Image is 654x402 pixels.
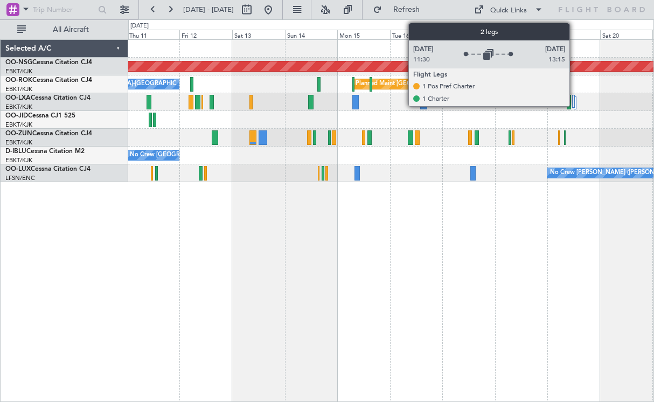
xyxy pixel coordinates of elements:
span: OO-NSG [5,59,32,66]
div: Wed 17 [442,30,495,39]
a: EBKT/KJK [5,85,32,93]
div: Fri 19 [547,30,600,39]
a: OO-ROKCessna Citation CJ4 [5,77,92,84]
a: EBKT/KJK [5,67,32,75]
div: Quick Links [490,5,527,16]
div: Sat 20 [600,30,653,39]
div: [DATE] [130,22,149,31]
input: Trip Number [33,2,95,18]
span: OO-ROK [5,77,32,84]
span: OO-ZUN [5,130,32,137]
div: Fri 12 [179,30,232,39]
div: No Crew [GEOGRAPHIC_DATA] ([GEOGRAPHIC_DATA] National) [130,147,310,163]
div: Mon 15 [337,30,390,39]
a: EBKT/KJK [5,103,32,111]
a: LFSN/ENC [5,174,35,182]
div: Tue 16 [390,30,443,39]
button: Refresh [368,1,433,18]
a: OO-LUXCessna Citation CJ4 [5,166,91,172]
a: EBKT/KJK [5,138,32,147]
a: OO-JIDCessna CJ1 525 [5,113,75,119]
a: OO-NSGCessna Citation CJ4 [5,59,92,66]
span: All Aircraft [28,26,114,33]
a: OO-ZUNCessna Citation CJ4 [5,130,92,137]
a: EBKT/KJK [5,156,32,164]
a: EBKT/KJK [5,121,32,129]
a: OO-LXACessna Citation CJ4 [5,95,91,101]
span: OO-LUX [5,166,31,172]
span: Refresh [384,6,429,13]
span: OO-JID [5,113,28,119]
button: Quick Links [469,1,548,18]
div: Thu 11 [127,30,180,39]
div: Sun 14 [285,30,338,39]
button: All Aircraft [12,21,117,38]
span: OO-LXA [5,95,31,101]
div: Sat 13 [232,30,285,39]
div: Planned Maint [GEOGRAPHIC_DATA] ([GEOGRAPHIC_DATA]) [356,76,525,92]
span: [DATE] - [DATE] [183,5,234,15]
div: Thu 18 [495,30,548,39]
a: D-IBLUCessna Citation M2 [5,148,85,155]
span: D-IBLU [5,148,26,155]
